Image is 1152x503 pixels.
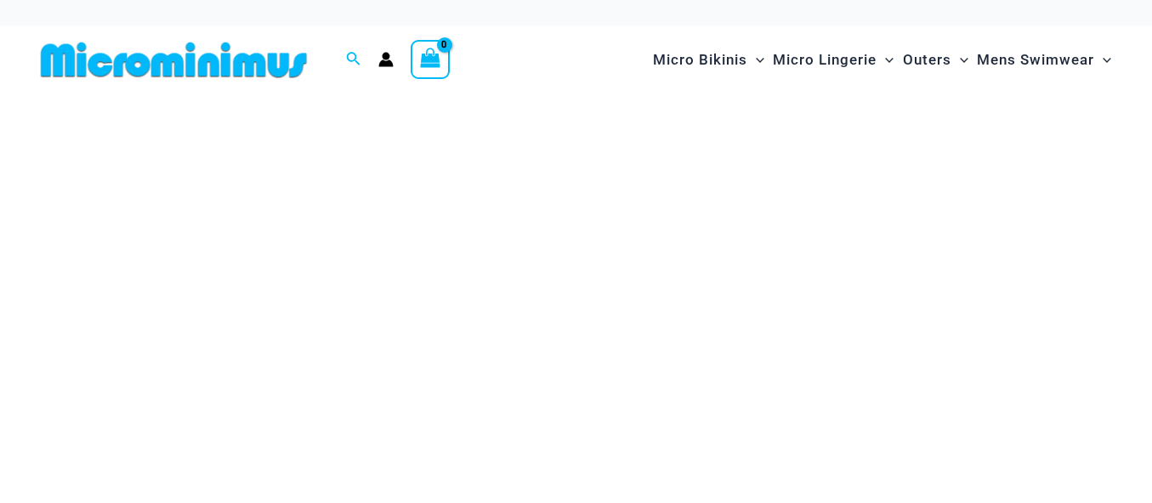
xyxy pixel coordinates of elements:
[1094,38,1111,82] span: Menu Toggle
[877,38,894,82] span: Menu Toggle
[747,38,764,82] span: Menu Toggle
[649,34,769,86] a: Micro BikinisMenu ToggleMenu Toggle
[34,41,314,79] img: MM SHOP LOGO FLAT
[769,34,898,86] a: Micro LingerieMenu ToggleMenu Toggle
[951,38,968,82] span: Menu Toggle
[653,38,747,82] span: Micro Bikinis
[773,38,877,82] span: Micro Lingerie
[977,38,1094,82] span: Mens Swimwear
[411,40,450,79] a: View Shopping Cart, empty
[973,34,1115,86] a: Mens SwimwearMenu ToggleMenu Toggle
[899,34,973,86] a: OutersMenu ToggleMenu Toggle
[346,49,361,71] a: Search icon link
[903,38,951,82] span: Outers
[378,52,394,67] a: Account icon link
[646,31,1118,88] nav: Site Navigation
